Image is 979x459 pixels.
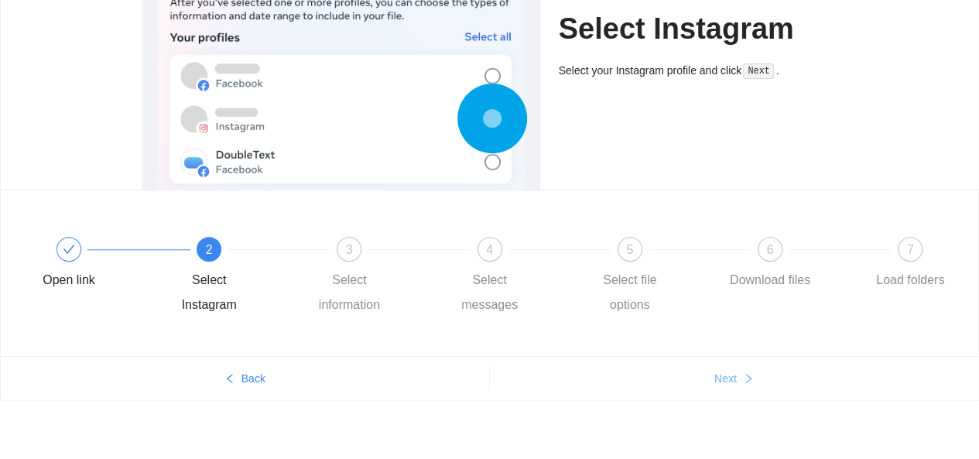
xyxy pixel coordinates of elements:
[304,268,394,317] div: Select information
[445,268,535,317] div: Select messages
[626,243,633,256] span: 5
[725,237,865,293] div: 6Download files
[743,373,754,385] span: right
[559,62,838,80] div: Select your Instagram profile and click .
[585,268,675,317] div: Select file options
[714,370,737,387] span: Next
[1,366,489,391] button: leftBack
[730,268,810,293] div: Download files
[876,268,944,293] div: Load folders
[304,237,444,317] div: 3Select information
[164,268,254,317] div: Select Instagram
[445,237,585,317] div: 4Select messages
[346,243,353,256] span: 3
[559,11,838,47] h1: Select Instagram
[24,237,164,293] div: Open link
[907,243,914,256] span: 7
[743,63,774,79] code: Next
[585,237,725,317] div: 5Select file options
[43,268,95,293] div: Open link
[206,243,213,256] span: 2
[224,373,235,385] span: left
[63,243,75,255] span: check
[241,370,265,387] span: Back
[865,237,955,293] div: 7Load folders
[766,243,773,256] span: 6
[490,366,979,391] button: Nextright
[164,237,304,317] div: 2Select Instagram
[486,243,493,256] span: 4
